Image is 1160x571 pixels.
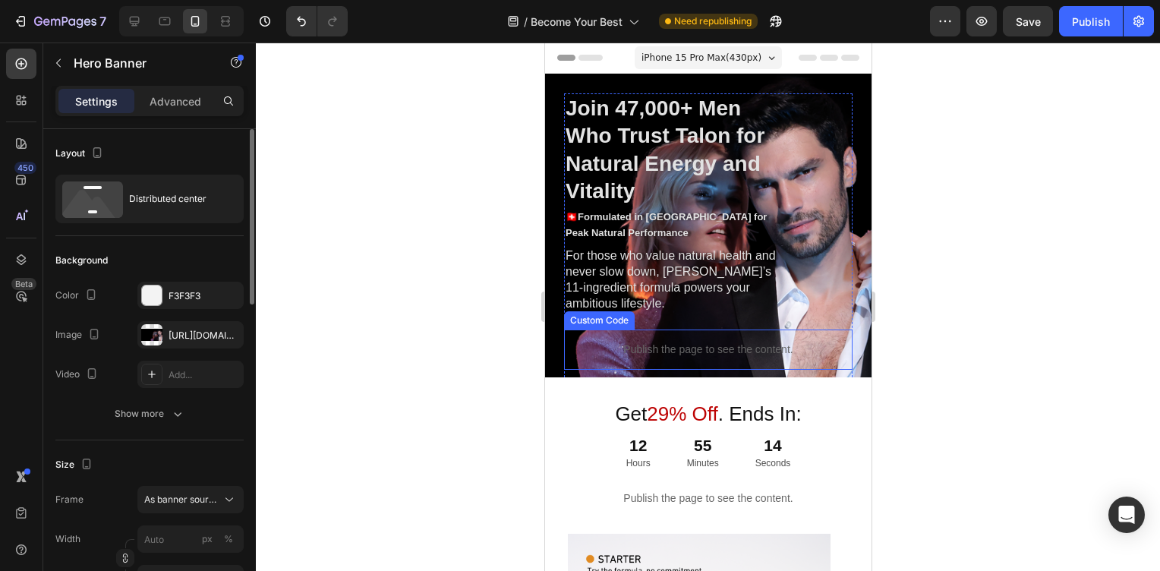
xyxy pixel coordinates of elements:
span: Save [1016,15,1041,28]
div: Add... [169,368,240,382]
label: Width [55,532,80,546]
button: 7 [6,6,113,36]
div: Color [55,285,100,306]
div: Video [55,364,101,385]
div: Size [55,455,96,475]
span: Need republishing [674,14,752,28]
span: As banner source [144,493,219,506]
button: % [198,530,216,548]
div: Beta [11,278,36,290]
div: Layout [55,144,106,164]
iframe: To enrich screen reader interactions, please activate Accessibility in Grammarly extension settings [545,43,872,571]
p: Hero Banner [74,54,203,72]
span: Become Your Best [531,14,623,30]
p: 7 [99,12,106,30]
div: Distributed center [129,181,222,216]
button: Publish [1059,6,1123,36]
button: Save [1003,6,1053,36]
span: / [524,14,528,30]
div: Background [55,254,108,267]
input: px% [137,525,244,553]
div: 450 [14,162,36,174]
div: F3F3F3 [169,289,240,303]
button: Show more [55,400,244,427]
div: Image [55,325,103,345]
div: [URL][DOMAIN_NAME] [169,329,240,342]
p: Settings [75,93,118,109]
button: px [219,530,238,548]
div: px [202,532,213,546]
label: Frame [55,493,84,506]
p: Advanced [150,93,201,109]
div: Publish [1072,14,1110,30]
div: % [224,532,233,546]
div: Open Intercom Messenger [1108,497,1145,533]
div: Show more [115,406,185,421]
button: As banner source [137,486,244,513]
div: Undo/Redo [286,6,348,36]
